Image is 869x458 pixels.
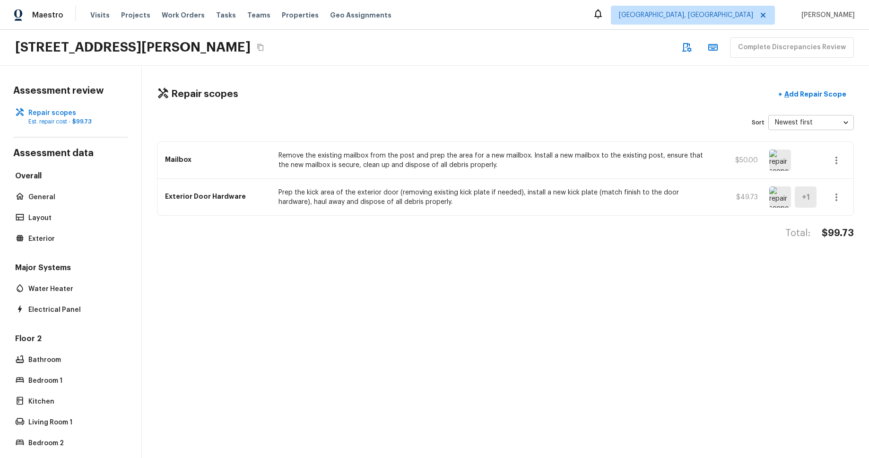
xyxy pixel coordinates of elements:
span: Projects [121,10,150,20]
h4: $99.73 [822,227,854,239]
p: Sort [752,119,765,126]
h4: Repair scopes [171,88,238,100]
span: Tasks [216,12,236,18]
p: $50.00 [715,156,758,165]
p: Est. repair cost - [28,118,122,125]
p: Kitchen [28,397,122,406]
h2: [STREET_ADDRESS][PERSON_NAME] [15,39,251,56]
span: Teams [247,10,270,20]
p: Add Repair Scope [782,89,846,99]
p: Mailbox [165,155,267,164]
p: Electrical Panel [28,305,122,315]
button: Copy Address [254,41,267,53]
h5: + 1 [802,192,810,203]
span: Work Orders [162,10,205,20]
h4: Assessment data [13,147,128,161]
h5: Overall [13,171,128,183]
p: Bedroom 1 [28,376,122,386]
div: Newest first [768,110,854,135]
img: repair scope asset [769,150,791,171]
h4: Total: [785,227,810,239]
p: Repair scopes [28,108,122,118]
h4: Assessment review [13,85,128,97]
span: Properties [282,10,319,20]
p: Exterior [28,234,122,244]
img: repair scope asset [769,186,791,208]
span: Visits [90,10,110,20]
p: $49.73 [715,193,758,202]
span: Geo Assignments [330,10,391,20]
p: Bedroom 2 [28,439,122,448]
p: Prep the kick area of the exterior door (removing existing kick plate if needed), install a new k... [278,188,704,207]
h5: Major Systems [13,263,128,275]
button: +Add Repair Scope [771,85,854,104]
p: Water Heater [28,284,122,294]
p: Layout [28,213,122,223]
p: Living Room 1 [28,418,122,427]
span: $99.73 [72,119,92,124]
p: Remove the existing mailbox from the post and prep the area for a new mailbox. Install a new mail... [278,151,704,170]
span: [GEOGRAPHIC_DATA], [GEOGRAPHIC_DATA] [619,10,753,20]
h5: Floor 2 [13,334,128,346]
span: [PERSON_NAME] [798,10,855,20]
p: General [28,193,122,202]
p: Exterior Door Hardware [165,192,267,201]
span: Maestro [32,10,63,20]
p: Bathroom [28,355,122,365]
